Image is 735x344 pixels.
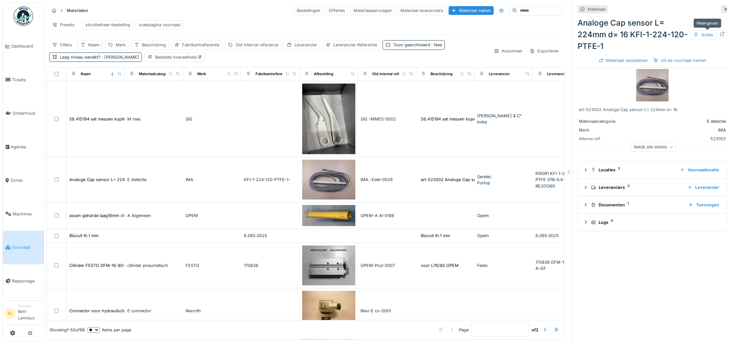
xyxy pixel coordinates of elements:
summary: Locaties2Voorraadlocatie [580,164,724,176]
li: Beni Lannaux [18,304,41,324]
div: 170838 [244,262,297,269]
div: Offertes [326,6,348,15]
div: Materiaal [588,6,605,12]
div: Naam [81,71,91,77]
div: IMA.-Edet-0029 [361,177,414,183]
span: RE201365 [535,184,555,189]
div: Leverancier [489,71,510,77]
div: Manager [18,304,41,308]
div: Analoge Cap sensor L= 224mm d= 16 KFI-1-224-120-PTFE-1 [578,17,727,52]
a: Rapportage [3,264,44,298]
span: Agenda [11,144,41,150]
div: Weergeven [694,18,721,28]
div: Bekijk alle details [631,143,676,152]
div: Voorraadlocatie [677,166,722,174]
img: Badge_color-CXgf-gQk.svg [14,6,33,26]
span: KI0091 KFI-1-224-120-PTFE-D16-IL4-ETW-Z0E [535,171,583,182]
div: FESTO [186,262,239,269]
div: Afbeelding [314,71,333,77]
div: Materiaal maken [449,6,494,15]
div: Merk [579,127,627,133]
strong: Materialen [64,7,91,14]
div: IMA [630,127,726,133]
div: Presets [49,20,77,29]
div: M mes [127,116,180,122]
span: Zones [10,177,41,183]
div: Toevoegen [686,201,722,209]
img: assen geharde laag16mm x125mm &1kant M8 20 mm diep [302,205,355,226]
div: stockbeheer-bestelling [86,22,130,28]
div: Locaties [591,167,675,173]
div: Laag niveau bereikt? [60,54,139,60]
div: A Algemeen [127,212,180,219]
a: BL ManagerBeni Lannaux [6,304,41,325]
div: Materiaalcategorie [139,71,172,77]
a: Onderhoud [3,97,44,130]
div: Materiaalcategorie [579,118,627,124]
div: KFI-1-224-120-PTFE-1- [244,177,297,183]
div: SIG [186,116,239,122]
a: Dashboard [3,29,44,63]
div: Leverancier [294,42,317,48]
div: OPEM-A Al-0188 [361,212,414,219]
div: Cilinder FESTO DFM-16-80-P-A-GF [69,262,140,269]
div: assen geharde laag16mm x125mm &1kant M8 20 mm diep [69,212,183,219]
div: Biscuit th.1 mm [421,233,450,239]
span: Festo [477,263,488,268]
li: BL [6,309,15,318]
img: 58.415194 set messen kopticket sig500 (L61) [302,84,355,155]
div: E connector [127,308,180,314]
span: 6.065.0025 [535,233,559,238]
div: Kolommen [491,46,525,56]
div: Uit de voorraad nemen [651,56,709,65]
div: Rexr-E co-0001 [361,308,414,314]
a: Zones [3,164,44,197]
div: Exporteren [527,46,562,56]
span: Machines [13,211,41,217]
div: Leveranciers [591,184,682,190]
span: 170838 DFM-16-80-B-P-A-GF [535,260,584,271]
span: [PERSON_NAME] & C° bvba [477,113,522,124]
div: Leverancier Referentie [333,42,377,48]
div: 523002 [630,136,726,142]
div: Old internal reference [372,71,411,77]
div: Logs [591,219,719,225]
div: Materiaal leveranciers [397,6,446,15]
div: Toon gearchiveerd [393,42,442,48]
span: Tickets [12,77,41,83]
div: OPEM [186,212,239,219]
div: Beschrijving [142,42,166,48]
div: Leverancier [685,183,722,192]
img: Connector voor hydraulisch ventiel [302,291,355,331]
div: Naam [88,42,99,48]
strong: of 2 [532,327,538,333]
img: Analoge Cap sensor L= 224mm d= 16 KFI-1-224-120-PTFE-1 [302,160,355,200]
span: Onderhoud [13,110,41,116]
div: art-523002 Analoge Cap sensor L= 224mm d= 16 [579,107,726,113]
span: Voorraad [12,244,41,250]
a: Machines [3,197,44,231]
a: Agenda [3,130,44,164]
span: : Nee [430,42,442,47]
div: art-523002 Analoge Cap sensor L= 224mm d= 16 [421,177,519,183]
div: cilinder pneumatisch [127,262,180,269]
div: 58.415194 set messen kopticket sig500 (L61) [69,116,158,122]
div: Fabrikantreferentie [182,42,219,48]
div: Beschrijving [431,71,453,77]
div: Page [459,327,469,333]
span: : [PERSON_NAME] [100,55,139,60]
div: Leverancier Referentie [547,71,588,77]
div: Bestelde hoeveelheid [155,54,202,60]
div: zoekpagina voorraad [139,22,180,28]
a: Tickets [3,63,44,97]
div: Rexroth [186,308,239,314]
img: Analoge Cap sensor L= 224mm d= 16 KFI-1-224-120-PTFE-1 [636,69,669,101]
summary: Documenten1Toevoegen [580,199,724,211]
div: Materiaalaanvragen [350,6,395,15]
div: 6.065.0025 [244,233,297,239]
div: Acties [691,30,716,40]
div: E detectie [630,118,726,124]
div: Documenten [591,202,683,208]
div: Merk [116,42,126,48]
span: Opem [477,213,489,218]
